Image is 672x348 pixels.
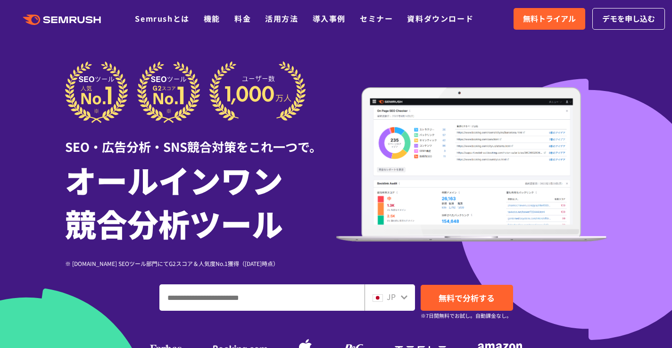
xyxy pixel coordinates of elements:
[265,13,298,24] a: 活用方法
[160,285,364,310] input: ドメイン、キーワードまたはURLを入力してください
[523,13,576,25] span: 無料トライアル
[313,13,346,24] a: 導入事例
[65,158,336,245] h1: オールインワン 競合分析ツール
[387,291,396,302] span: JP
[204,13,220,24] a: 機能
[439,292,495,304] span: 無料で分析する
[65,259,336,268] div: ※ [DOMAIN_NAME] SEOツール部門にてG2スコア＆人気度No.1獲得（[DATE]時点）
[592,8,665,30] a: デモを申し込む
[65,123,336,156] div: SEO・広告分析・SNS競合対策をこれ一つで。
[421,285,513,311] a: 無料で分析する
[360,13,393,24] a: セミナー
[135,13,189,24] a: Semrushとは
[234,13,251,24] a: 料金
[421,311,512,320] small: ※7日間無料でお試し。自動課金なし。
[602,13,655,25] span: デモを申し込む
[514,8,585,30] a: 無料トライアル
[407,13,473,24] a: 資料ダウンロード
